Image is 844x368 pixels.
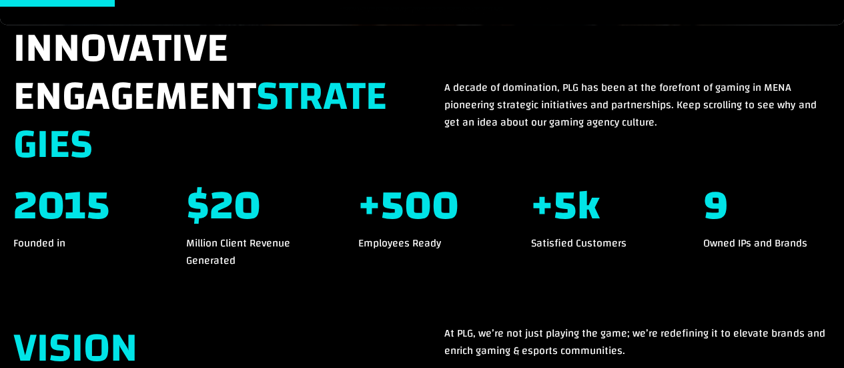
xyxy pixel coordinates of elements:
p: Million Client Revenue Generated [185,234,313,269]
span: + [358,168,380,244]
iframe: Chat Widget [777,304,844,368]
p: Employees Ready [358,234,486,252]
span: 5 [552,168,576,244]
p: Owned IPs and Brands [703,234,831,252]
span: 2015 [13,168,110,244]
h2: INNOVATIVE ENGAGEMENT [13,25,400,185]
span: 20 [209,168,260,244]
p: A decade of domination, PLG has been at the forefront of gaming in MENA pioneering strategic init... [444,79,831,131]
div: At PLG, we’re not just playing the game; we’re redefining it to elevate brands and enrich gaming ... [444,325,831,359]
span: 9 [703,168,728,244]
span: $ [185,168,209,244]
span: k [576,168,599,244]
p: Satisfied Customers [530,234,658,252]
strong: Strategies [13,58,387,182]
span: 500 [380,168,459,244]
span: + [530,168,552,244]
p: Founded in [13,234,141,252]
